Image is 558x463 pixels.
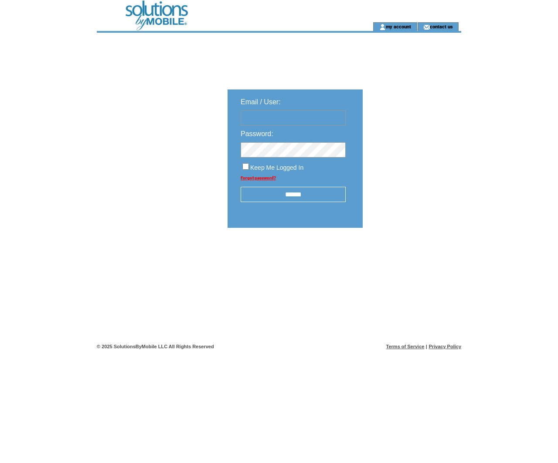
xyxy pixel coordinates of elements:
[250,164,303,171] span: Keep Me Logged In
[386,24,411,29] a: my account
[386,344,425,349] a: Terms of Service
[430,24,453,29] a: contact us
[423,24,430,31] img: contact_us_icon.gif;jsessionid=DDE2A5148B337381250B335B1A625EE4
[241,98,281,106] span: Email / User:
[388,250,432,261] img: transparent.png;jsessionid=DDE2A5148B337381250B335B1A625EE4
[97,344,214,349] span: © 2025 SolutionsByMobile LLC All Rights Reserved
[429,344,461,349] a: Privacy Policy
[379,24,386,31] img: account_icon.gif;jsessionid=DDE2A5148B337381250B335B1A625EE4
[426,344,427,349] span: |
[241,130,273,137] span: Password:
[241,175,276,180] a: Forgot password?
